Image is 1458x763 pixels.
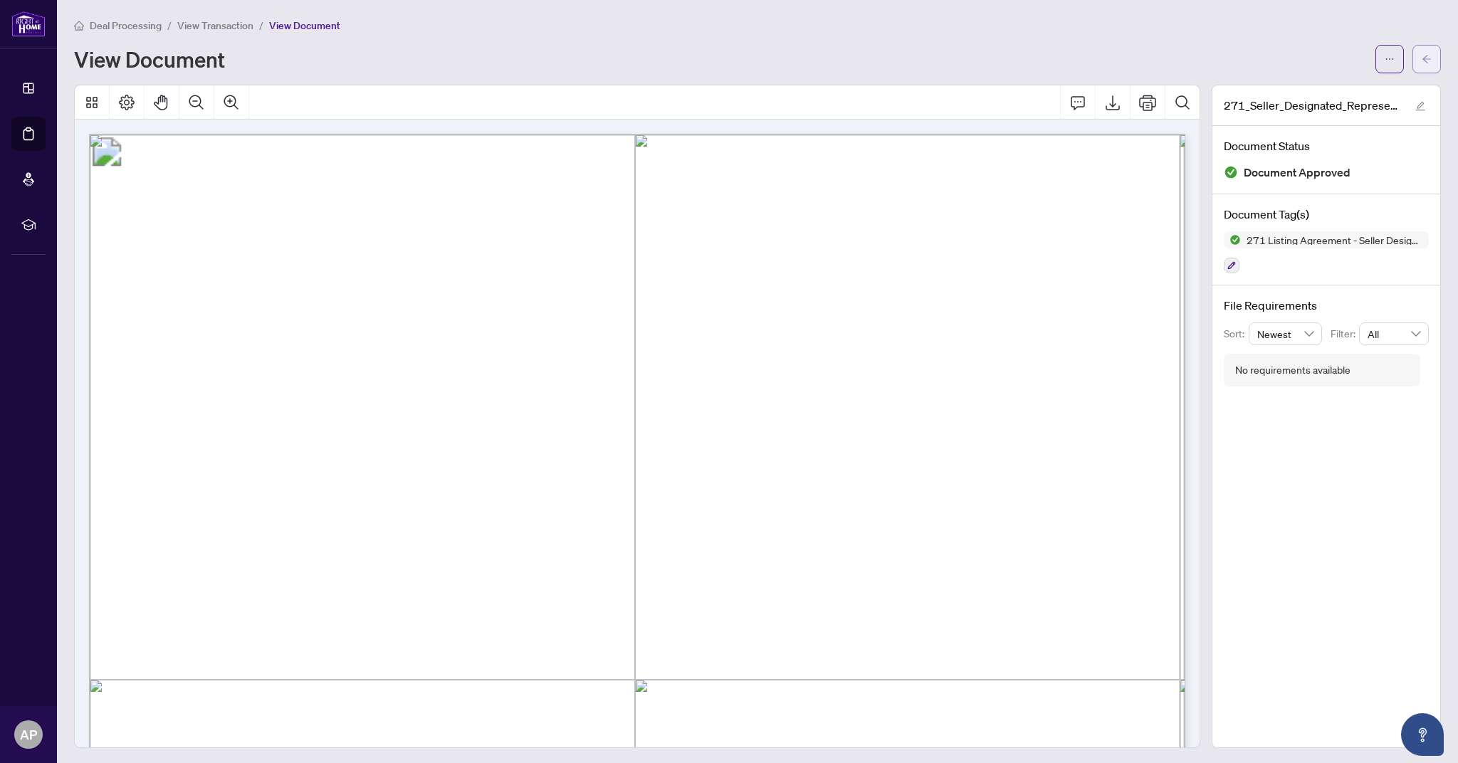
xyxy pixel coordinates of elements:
button: Open asap [1401,713,1444,756]
div: No requirements available [1235,362,1351,378]
span: 271 Listing Agreement - Seller Designated Representation Agreement Authority to Offer for Sale [1241,235,1429,245]
span: edit [1415,101,1425,111]
h4: File Requirements [1224,297,1429,314]
span: 271_Seller_Designated_Representation_Agreement_Authority_to_Offer_for_Sale_-_PropTx-[PERSON_NAME]... [1224,97,1402,114]
img: logo [11,11,46,37]
span: View Document [269,19,340,32]
span: arrow-left [1422,54,1432,64]
span: Document Approved [1244,163,1351,182]
span: View Transaction [177,19,253,32]
li: / [259,17,263,33]
h4: Document Status [1224,137,1429,154]
span: ellipsis [1385,54,1395,64]
span: AP [20,725,37,744]
h4: Document Tag(s) [1224,206,1429,223]
span: All [1368,323,1420,344]
span: Newest [1257,323,1314,344]
img: Status Icon [1224,231,1241,248]
p: Filter: [1331,326,1359,342]
li: / [167,17,172,33]
img: Document Status [1224,165,1238,179]
span: Deal Processing [90,19,162,32]
h1: View Document [74,48,225,70]
p: Sort: [1224,326,1249,342]
span: home [74,21,84,31]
